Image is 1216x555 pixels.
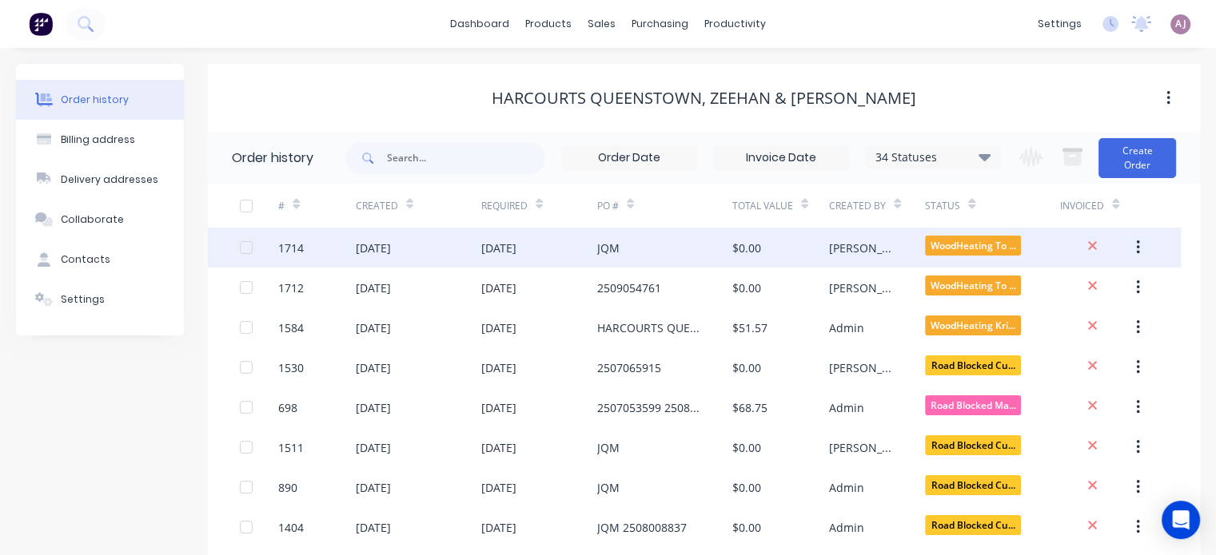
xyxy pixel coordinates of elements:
span: Road Blocked Cu... [925,515,1021,535]
div: 890 [278,479,297,496]
span: AJ [1175,17,1186,31]
div: [PERSON_NAME] [829,359,894,376]
div: settings [1030,12,1090,36]
span: Road Blocked Cu... [925,435,1021,455]
div: 1404 [278,519,304,536]
div: Billing address [61,133,135,147]
div: Invoiced [1060,199,1104,213]
div: [DATE] [481,319,516,336]
div: $0.00 [732,359,761,376]
div: [DATE] [356,319,391,336]
button: Order history [16,80,184,120]
div: [DATE] [356,479,391,496]
div: HARCOURTS QUEENSTOWN 2508027551 [597,319,700,336]
div: Created By [829,184,926,228]
div: $68.75 [732,399,767,416]
div: $0.00 [732,279,761,296]
button: Settings [16,279,184,319]
div: $0.00 [732,240,761,256]
div: sales [580,12,624,36]
div: # [278,184,356,228]
div: [DATE] [356,359,391,376]
span: Road Blocked Cu... [925,355,1021,375]
div: [DATE] [481,359,516,376]
div: Created [356,199,398,213]
div: [DATE] [356,279,391,296]
input: Invoice Date [714,146,848,170]
button: Billing address [16,120,184,160]
span: Road Blocked Ma... [925,395,1021,415]
div: $0.00 [732,439,761,456]
img: Factory [29,12,53,36]
div: [DATE] [481,399,516,416]
div: Admin [829,399,864,416]
div: 2507053599 2508019330 [597,399,700,416]
div: $0.00 [732,519,761,536]
div: [DATE] [356,519,391,536]
div: [DATE] [481,240,516,256]
span: Road Blocked Cu... [925,475,1021,495]
div: JQM 2508008837 [597,519,687,536]
button: Contacts [16,240,184,279]
div: $51.57 [732,319,767,336]
div: Admin [829,479,864,496]
div: JQM [597,479,620,496]
div: 698 [278,399,297,416]
div: Created [356,184,481,228]
div: # [278,199,285,213]
div: Required [481,199,528,213]
div: [DATE] [356,399,391,416]
a: dashboard [442,12,517,36]
div: Admin [829,319,864,336]
div: 1511 [278,439,304,456]
div: Order history [232,149,313,168]
div: Created By [829,199,886,213]
div: Open Intercom Messenger [1162,501,1200,539]
div: Contacts [61,252,110,267]
div: [DATE] [356,240,391,256]
div: 2509054761 [597,279,661,296]
div: PO # [597,199,619,213]
div: Admin [829,519,864,536]
div: [PERSON_NAME] [829,240,894,256]
div: [DATE] [481,439,516,456]
div: Status [925,184,1060,228]
div: products [517,12,580,36]
span: WoodHeating Kri... [925,315,1021,335]
button: Create Order [1098,138,1176,178]
div: Status [925,199,960,213]
div: Delivery addresses [61,172,158,187]
div: JQM [597,439,620,456]
span: WoodHeating To ... [925,276,1021,295]
div: Total Value [732,184,829,228]
div: purchasing [624,12,696,36]
div: Required [481,184,597,228]
div: Collaborate [61,212,124,227]
div: JQM [597,240,620,256]
div: 1714 [278,240,304,256]
div: $0.00 [732,479,761,496]
div: 1530 [278,359,304,376]
div: [DATE] [481,479,516,496]
div: 34 Statuses [866,149,1000,166]
div: 1584 [278,319,304,336]
div: 1712 [278,279,304,296]
span: WoodHeating To ... [925,236,1021,256]
div: Harcourts Queenstown, Zeehan & [PERSON_NAME] [492,89,916,108]
div: 2507065915 [597,359,661,376]
div: [DATE] [481,519,516,536]
button: Collaborate [16,200,184,240]
div: PO # [597,184,732,228]
div: Order history [61,93,129,107]
div: productivity [696,12,774,36]
div: Total Value [732,199,793,213]
div: [DATE] [356,439,391,456]
div: Invoiced [1060,184,1138,228]
div: Settings [61,292,105,307]
div: [PERSON_NAME] [829,439,894,456]
input: Search... [387,142,545,174]
button: Delivery addresses [16,160,184,200]
div: [DATE] [481,279,516,296]
div: [PERSON_NAME] [829,279,894,296]
input: Order Date [562,146,696,170]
